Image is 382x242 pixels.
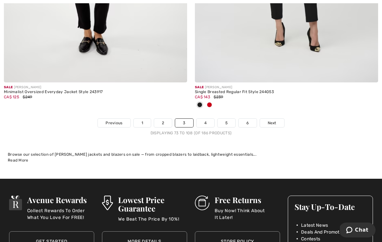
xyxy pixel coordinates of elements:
[301,222,328,229] span: Latest News
[4,85,13,89] span: Sale
[4,95,19,99] span: CA$ 125
[195,85,204,89] span: Sale
[295,202,366,211] h3: Stay Up-To-Date
[260,119,284,127] a: Next
[340,223,376,239] iframe: Opens a widget where you can chat to one of our agents
[118,196,187,212] h3: Lowest Price Guarantee
[27,207,94,220] p: Collect Rewards To Order What You Love For FREE!
[268,120,276,126] span: Next
[195,95,210,99] span: CA$ 143
[27,196,94,204] h3: Avenue Rewards
[134,119,151,127] a: 1
[154,119,172,127] a: 2
[195,196,209,210] img: Free Returns
[102,196,113,210] img: Lowest Price Guarantee
[197,119,214,127] a: 4
[23,95,32,99] span: $249
[215,207,280,220] p: Buy Now! Think About It Later!
[205,100,214,111] div: Lipstick Red 173
[214,95,223,99] span: $239
[218,119,235,127] a: 5
[301,229,348,236] span: Deals And Promotions
[195,85,378,90] div: [PERSON_NAME]
[4,90,187,94] div: Minimalist Oversized Everyday Jacket Style 243917
[8,151,374,157] div: Browse our selection of [PERSON_NAME] jackets and blazers on sale — from cropped blazers to laidb...
[4,85,187,90] div: [PERSON_NAME]
[195,90,378,94] div: Single Breasted Regular Fit Style 244053
[118,216,187,229] p: We Beat The Price By 10%!
[175,119,193,127] a: 3
[239,119,256,127] a: 6
[195,100,205,111] div: Black
[98,119,130,127] a: Previous
[106,120,122,126] span: Previous
[9,196,22,210] img: Avenue Rewards
[8,158,28,163] span: Read More
[215,196,280,204] h3: Free Returns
